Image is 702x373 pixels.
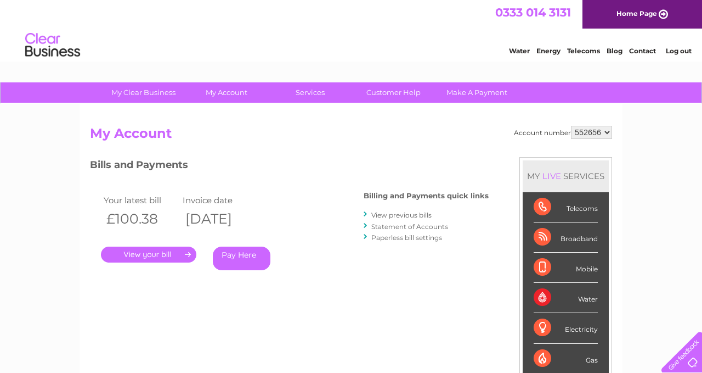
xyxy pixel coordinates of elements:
h3: Bills and Payments [90,157,489,176]
div: Electricity [534,313,598,343]
a: Water [509,47,530,55]
a: My Account [182,82,272,103]
div: Broadband [534,222,598,253]
div: Mobile [534,253,598,283]
div: Water [534,283,598,313]
a: My Clear Business [98,82,189,103]
h4: Billing and Payments quick links [364,192,489,200]
a: Paperless bill settings [371,233,442,242]
div: Account number [514,126,612,139]
img: logo.png [25,29,81,62]
a: Services [265,82,355,103]
h2: My Account [90,126,612,147]
a: Log out [666,47,692,55]
a: . [101,247,196,263]
a: Contact [629,47,656,55]
div: MY SERVICES [523,160,609,192]
td: Invoice date [180,193,259,208]
th: [DATE] [180,208,259,230]
a: 0333 014 3131 [495,5,571,19]
a: Pay Here [213,247,270,270]
td: Your latest bill [101,193,180,208]
a: Customer Help [348,82,439,103]
a: Make A Payment [432,82,522,103]
a: Telecoms [567,47,600,55]
a: Blog [607,47,622,55]
th: £100.38 [101,208,180,230]
div: LIVE [540,171,563,181]
div: Clear Business is a trading name of Verastar Limited (registered in [GEOGRAPHIC_DATA] No. 3667643... [93,6,611,53]
div: Telecoms [534,192,598,222]
a: Statement of Accounts [371,222,448,231]
a: Energy [536,47,561,55]
a: View previous bills [371,211,432,219]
